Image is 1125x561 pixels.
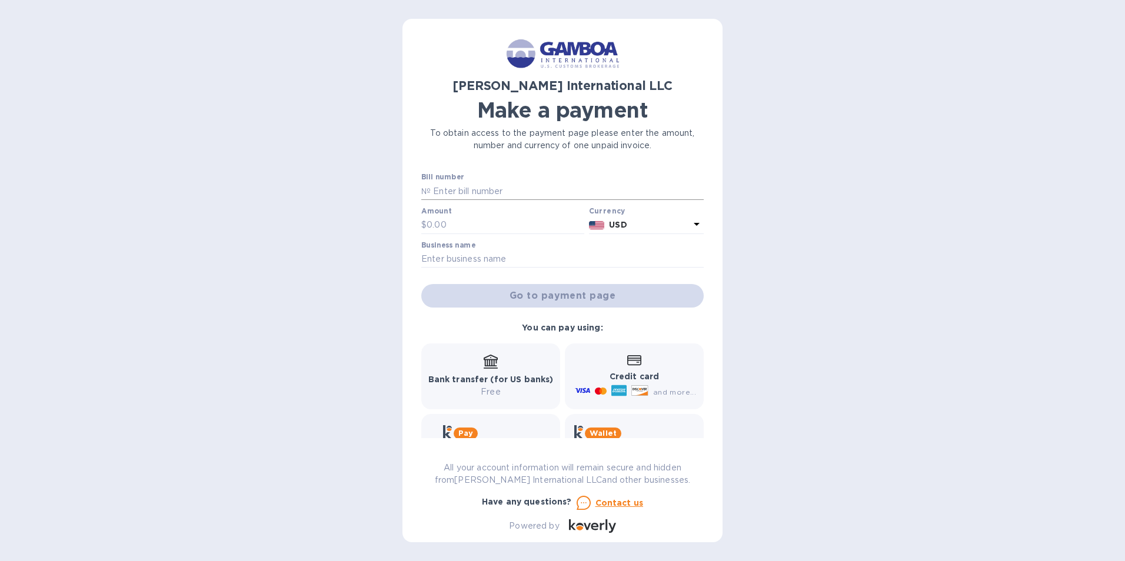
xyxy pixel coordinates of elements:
input: Enter bill number [431,182,704,200]
p: № [421,185,431,198]
b: Currency [589,206,625,215]
label: Bill number [421,174,464,181]
b: USD [609,220,627,229]
input: 0.00 [427,216,584,234]
p: $ [421,219,427,231]
p: Free [428,386,554,398]
input: Enter business name [421,251,704,268]
b: Credit card [610,372,659,381]
label: Amount [421,208,451,215]
span: and more... [653,388,696,396]
u: Contact us [595,498,644,507]
b: You can pay using: [522,323,603,332]
b: Wallet [590,429,617,438]
p: To obtain access to the payment page please enter the amount, number and currency of one unpaid i... [421,127,704,152]
b: [PERSON_NAME] International LLC [452,78,673,93]
h1: Make a payment [421,98,704,122]
b: Bank transfer (for US banks) [428,375,554,384]
img: USD [589,221,605,229]
p: All your account information will remain secure and hidden from [PERSON_NAME] International LLC a... [421,462,704,486]
p: Powered by [509,520,559,532]
b: Have any questions? [482,497,572,506]
label: Business name [421,242,475,249]
b: Pay [458,429,473,438]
